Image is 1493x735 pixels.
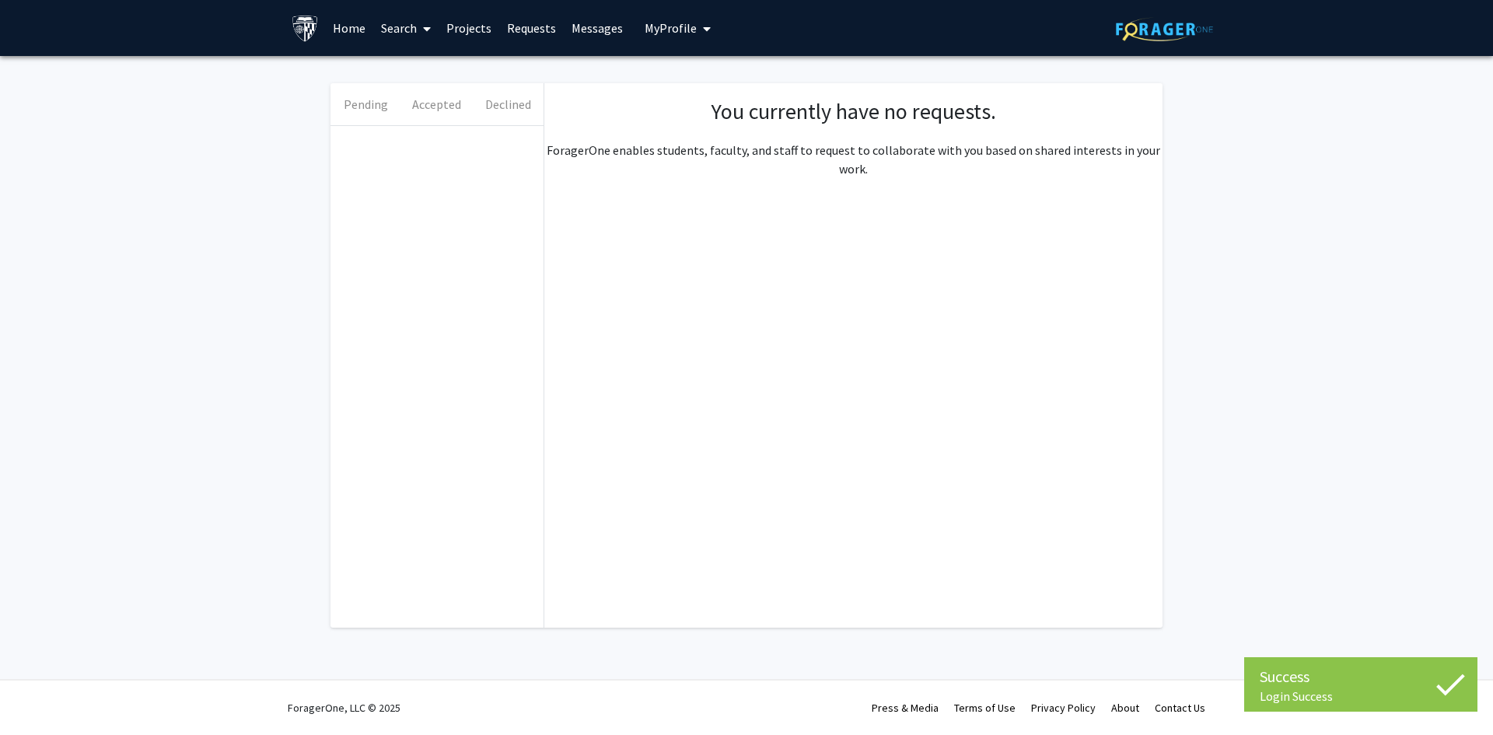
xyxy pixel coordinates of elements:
div: ForagerOne, LLC © 2025 [288,681,400,735]
a: Press & Media [872,701,939,715]
div: Login Success [1260,688,1462,704]
button: Pending [330,83,401,125]
div: Success [1260,665,1462,688]
a: Contact Us [1155,701,1205,715]
button: Declined [473,83,544,125]
img: Johns Hopkins University Logo [292,15,319,42]
a: Privacy Policy [1031,701,1096,715]
a: Messages [564,1,631,55]
p: ForagerOne enables students, faculty, and staff to request to collaborate with you based on share... [544,141,1163,178]
a: Home [325,1,373,55]
a: Terms of Use [954,701,1016,715]
a: Projects [439,1,499,55]
img: ForagerOne Logo [1116,17,1213,41]
a: About [1111,701,1139,715]
h1: You currently have no requests. [560,99,1147,125]
span: My Profile [645,20,697,36]
button: Accepted [401,83,472,125]
a: Search [373,1,439,55]
a: Requests [499,1,564,55]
